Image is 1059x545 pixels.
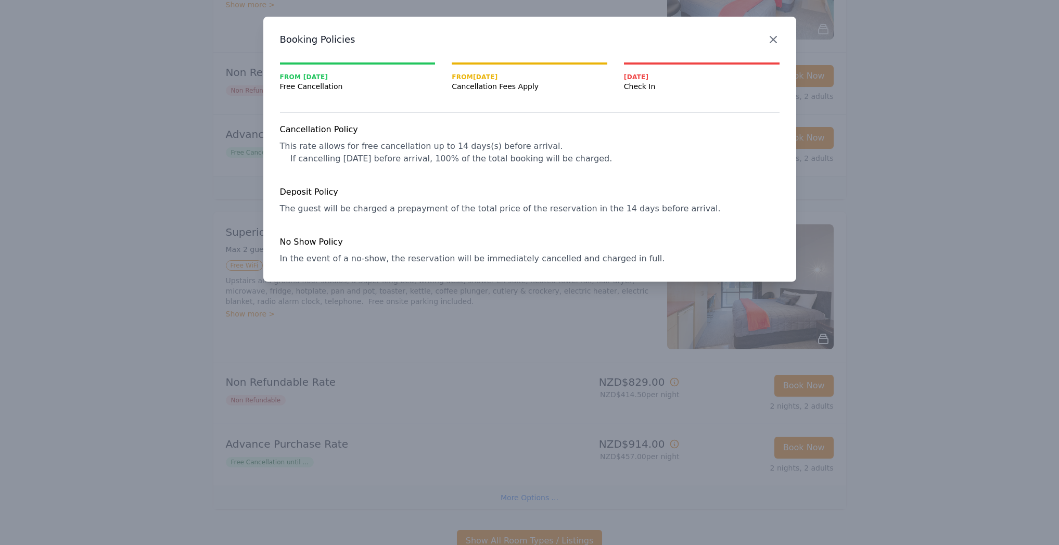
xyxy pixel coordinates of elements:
[624,81,780,92] span: Check In
[280,204,721,213] span: The guest will be charged a prepayment of the total price of the reservation in the 14 days befor...
[280,123,780,136] h4: Cancellation Policy
[280,73,436,81] span: From [DATE]
[280,236,780,248] h4: No Show Policy
[280,254,665,263] span: In the event of a no-show, the reservation will be immediately cancelled and charged in full.
[280,62,780,92] nav: Progress mt-20
[452,73,607,81] span: From [DATE]
[452,81,607,92] span: Cancellation Fees Apply
[280,81,436,92] span: Free Cancellation
[280,141,613,163] span: This rate allows for free cancellation up to 14 days(s) before arrival. If cancelling [DATE] befo...
[280,33,780,46] h3: Booking Policies
[624,73,780,81] span: [DATE]
[280,186,780,198] h4: Deposit Policy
